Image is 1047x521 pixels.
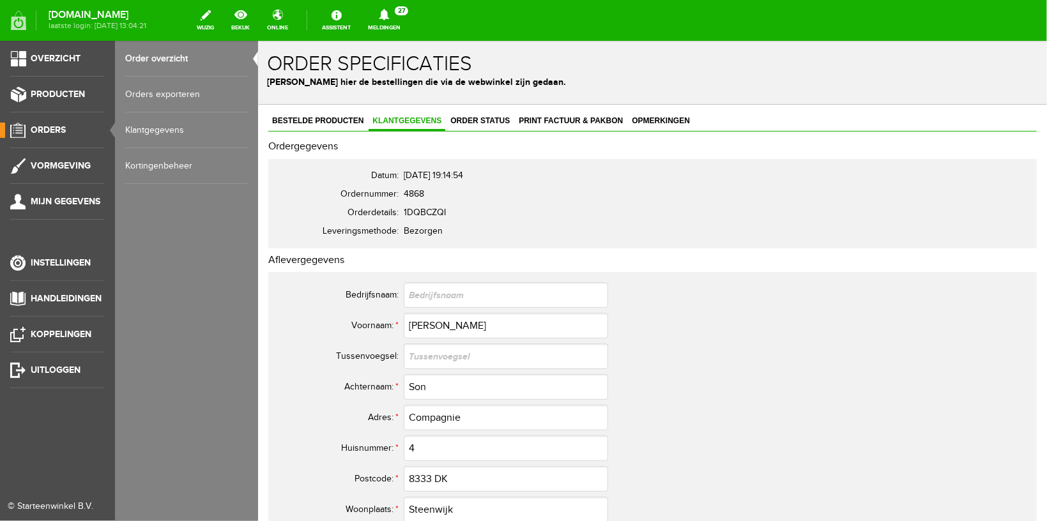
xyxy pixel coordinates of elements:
a: Print factuur & pakbon [257,72,369,90]
a: Bestelde producten [10,72,109,90]
div: © Starteenwinkel B.V. [8,500,97,513]
span: Voornaam: [93,280,135,290]
th: Leveringsmethode: [18,181,146,200]
span: Order status [188,75,256,84]
p: [PERSON_NAME] hier de bestellingen die via de webwinkel zijn gedaan. [9,34,780,48]
input: Adres [146,364,350,389]
span: Producten [31,89,85,100]
span: Tussenvoegsel: [78,310,141,321]
input: Voornaam [146,272,350,298]
a: Order status [188,72,256,90]
span: Bestelde producten [10,75,109,84]
span: Huisnummer: [83,402,135,412]
th: Orderdetails: [18,163,146,181]
a: bekijk [224,6,257,34]
th: Datum: [18,126,146,144]
span: Instellingen [31,257,91,268]
h2: Ordergegevens [10,100,779,112]
a: Assistent [314,6,358,34]
input: Woonplaats [146,456,350,481]
input: Postcode [146,425,350,451]
input: Tussenvoegsel [146,303,350,328]
span: Klantgegevens [111,75,187,84]
span: 1DQBCZQI [146,167,188,177]
a: Klantgegevens [111,72,187,90]
h2: Aflevergegevens [10,214,779,225]
span: Adres: [110,372,135,382]
input: Achternaam [146,333,350,359]
span: Bedrijfsnaam: [88,249,141,259]
span: Postcode: [96,433,135,443]
th: Ordernummer: [18,144,146,163]
a: Opmerkingen [370,72,436,90]
span: Print factuur & pakbon [257,75,369,84]
span: Koppelingen [31,329,91,340]
a: Kortingenbeheer [125,148,248,184]
span: Vormgeving [31,160,91,171]
input: Huisnummer [146,395,350,420]
a: Order overzicht [125,41,248,77]
span: Achternaam: [86,341,135,351]
span: Handleidingen [31,293,102,304]
h1: Order specificaties [9,12,780,34]
a: Orders exporteren [125,77,248,112]
span: Bezorgen [146,185,185,195]
span: Opmerkingen [370,75,436,84]
span: Overzicht [31,53,80,64]
strong: [DOMAIN_NAME] [49,11,146,19]
span: Mijn gegevens [31,196,100,207]
span: laatste login: [DATE] 13:04:21 [49,22,146,29]
span: Woonplaats: [88,464,135,474]
a: Meldingen27 [360,6,408,34]
a: wijzig [189,6,222,34]
span: [DATE] 19:14:54 [146,130,205,140]
span: 27 [395,6,408,15]
a: online [259,6,296,34]
span: 4868 [146,148,166,158]
span: Orders [31,125,66,135]
input: Bedrijfsnaam [146,241,350,267]
a: Klantgegevens [125,112,248,148]
span: Uitloggen [31,365,80,375]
